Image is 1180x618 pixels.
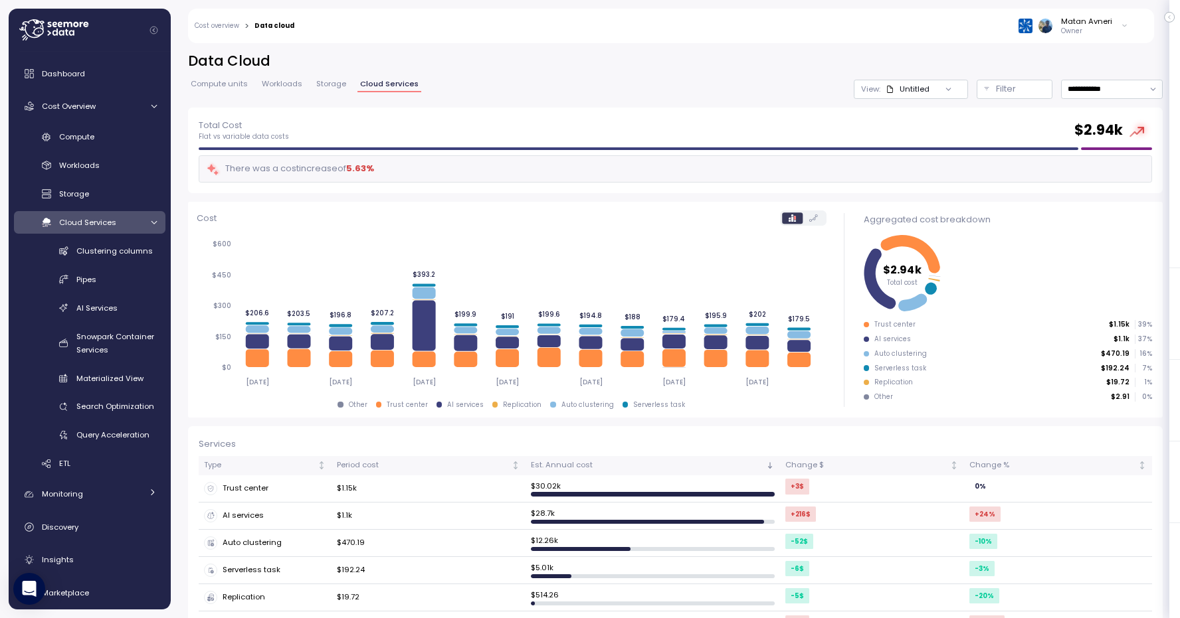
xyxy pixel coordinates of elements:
[526,502,780,530] td: $ 28.7k
[969,534,997,549] div: -10 %
[704,311,726,320] tspan: $195.9
[204,459,315,471] div: Type
[246,378,269,386] tspan: [DATE]
[1061,16,1112,27] div: Matan Avneri
[861,84,880,94] p: View:
[199,456,332,475] th: TypeNot sorted
[14,183,165,205] a: Storage
[14,579,165,606] a: Marketplace
[14,93,165,119] a: Cost Overview
[14,514,165,540] a: Discovery
[42,68,85,79] span: Dashboard
[511,461,520,470] div: Not sorted
[349,400,367,410] div: Other
[316,80,346,88] span: Storage
[191,80,248,88] span: Compute units
[199,132,289,141] p: Flat vs variable data costs
[387,400,428,410] div: Trust center
[1135,335,1151,344] p: 37 %
[785,506,816,522] div: +216 $
[1135,364,1151,373] p: 7 %
[874,335,911,344] div: AI services
[360,80,419,88] span: Cloud Services
[262,80,302,88] span: Workloads
[883,262,922,277] tspan: $2.94k
[526,557,780,584] td: $ 5.01k
[447,400,484,410] div: AI services
[245,309,269,317] tspan: $206.6
[371,309,394,317] tspan: $207.2
[1111,392,1130,402] p: $2.91
[969,588,999,603] div: -20 %
[538,311,560,319] tspan: $199.6
[874,320,916,329] div: Trust center
[204,536,326,550] div: Auto clustering
[1074,121,1123,140] h2: $ 2.94k
[749,310,766,319] tspan: $202
[195,23,239,29] a: Cost overview
[59,458,70,469] span: ETL
[526,475,780,502] td: $ 30.02k
[213,302,231,311] tspan: $300
[14,546,165,573] a: Insights
[785,459,947,471] div: Change $
[332,530,526,557] td: $470.19
[874,349,927,358] div: Auto clustering
[1106,378,1130,387] p: $19.72
[76,246,153,256] span: Clustering columns
[496,378,519,386] tspan: [DATE]
[14,60,165,87] a: Dashboard
[330,311,351,319] tspan: $196.8
[254,23,294,29] div: Data cloud
[412,378,435,386] tspan: [DATE]
[204,591,326,604] div: Replication
[206,161,374,177] div: There was a cost increase of
[624,313,640,321] tspan: $188
[76,429,149,440] span: Query Acceleration
[222,364,231,372] tspan: $0
[14,424,165,446] a: Query Acceleration
[42,554,74,565] span: Insights
[1019,19,1032,33] img: 68790ce639d2d68da1992664.PNG
[197,212,217,225] p: Cost
[346,162,374,175] div: 5.63 %
[561,400,614,410] div: Auto clustering
[14,325,165,360] a: Snowpark Container Services
[454,310,476,319] tspan: $199.9
[213,240,231,249] tspan: $600
[785,561,809,576] div: -6 $
[1061,27,1112,36] p: Owner
[59,217,116,228] span: Cloud Services
[977,80,1052,99] div: Filter
[745,378,769,386] tspan: [DATE]
[14,211,165,233] a: Cloud Services
[1135,349,1151,358] p: 16 %
[579,311,602,320] tspan: $194.8
[337,459,509,471] div: Period cost
[1135,392,1151,402] p: 0 %
[526,584,780,611] td: $ 514.26
[59,131,94,142] span: Compute
[1109,320,1130,329] p: $1.15k
[76,274,96,285] span: Pipes
[332,475,526,502] td: $1.15k
[14,396,165,418] a: Search Optimization
[199,119,289,132] p: Total Cost
[204,564,326,577] div: Serverless task
[579,378,602,386] tspan: [DATE]
[500,312,514,321] tspan: $191
[765,461,775,470] div: Sorted descending
[317,461,326,470] div: Not sorted
[42,489,83,499] span: Monitoring
[969,561,995,576] div: -3 %
[874,364,926,373] div: Serverless task
[503,400,541,410] div: Replication
[14,268,165,290] a: Pipes
[215,333,231,341] tspan: $150
[332,502,526,530] td: $1.1k
[14,297,165,319] a: AI Services
[14,481,165,508] a: Monitoring
[874,378,913,387] div: Replication
[887,278,918,287] tspan: Total cost
[42,101,96,112] span: Cost Overview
